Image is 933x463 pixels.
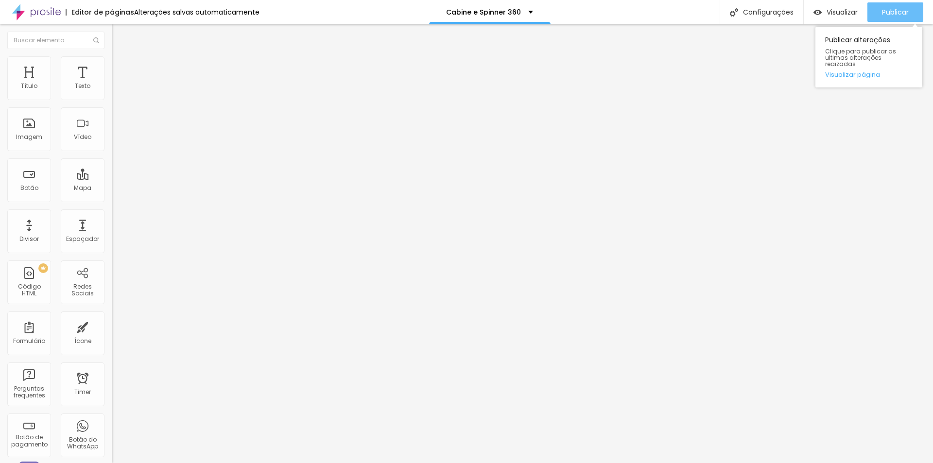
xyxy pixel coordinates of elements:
[21,83,37,89] div: Título
[74,338,91,344] div: Ícone
[66,9,134,16] div: Editor de páginas
[19,236,39,242] div: Divisor
[730,8,738,17] img: Icone
[74,134,91,140] div: Vídeo
[882,8,909,16] span: Publicar
[112,24,933,463] iframe: Editor
[10,385,48,399] div: Perguntas frequentes
[7,32,104,49] input: Buscar elemento
[63,436,102,450] div: Botão do WhatsApp
[813,8,822,17] img: view-1.svg
[74,389,91,395] div: Timer
[93,37,99,43] img: Icone
[10,434,48,448] div: Botão de pagamento
[16,134,42,140] div: Imagem
[10,283,48,297] div: Código HTML
[825,48,913,68] span: Clique para publicar as ultimas alterações reaizadas
[13,338,45,344] div: Formulário
[827,8,858,16] span: Visualizar
[446,9,521,16] p: Cabine e Spinner 360
[804,2,867,22] button: Visualizar
[74,185,91,191] div: Mapa
[134,9,259,16] div: Alterações salvas automaticamente
[825,71,913,78] a: Visualizar página
[63,283,102,297] div: Redes Sociais
[815,27,922,87] div: Publicar alterações
[66,236,99,242] div: Espaçador
[867,2,923,22] button: Publicar
[20,185,38,191] div: Botão
[75,83,90,89] div: Texto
